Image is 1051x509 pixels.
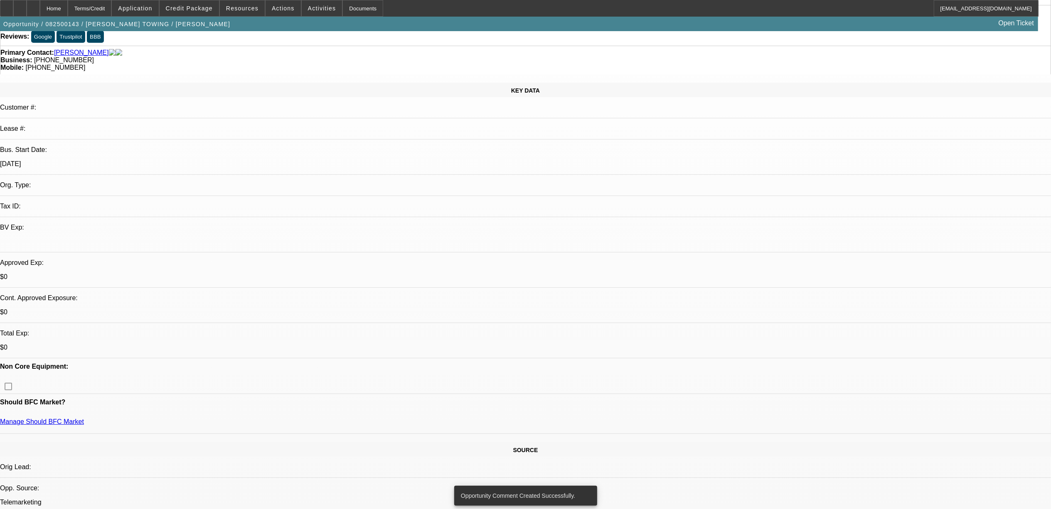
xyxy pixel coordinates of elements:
[220,0,265,16] button: Resources
[87,31,104,43] button: BBB
[3,21,230,27] span: Opportunity / 082500143 / [PERSON_NAME] TOWING / [PERSON_NAME]
[34,56,94,64] span: [PHONE_NUMBER]
[112,0,158,16] button: Application
[308,5,336,12] span: Activities
[272,5,295,12] span: Actions
[0,49,54,56] strong: Primary Contact:
[54,49,109,56] a: [PERSON_NAME]
[57,31,85,43] button: Trustpilot
[995,16,1037,30] a: Open Ticket
[0,56,32,64] strong: Business:
[226,5,258,12] span: Resources
[513,447,538,453] span: SOURCE
[511,87,540,94] span: KEY DATA
[0,33,29,40] strong: Reviews:
[166,5,213,12] span: Credit Package
[160,0,219,16] button: Credit Package
[31,31,55,43] button: Google
[454,486,594,506] div: Opportunity Comment Created Successfully.
[118,5,152,12] span: Application
[109,49,116,56] img: facebook-icon.png
[116,49,122,56] img: linkedin-icon.png
[302,0,342,16] button: Activities
[0,64,24,71] strong: Mobile:
[266,0,301,16] button: Actions
[25,64,85,71] span: [PHONE_NUMBER]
